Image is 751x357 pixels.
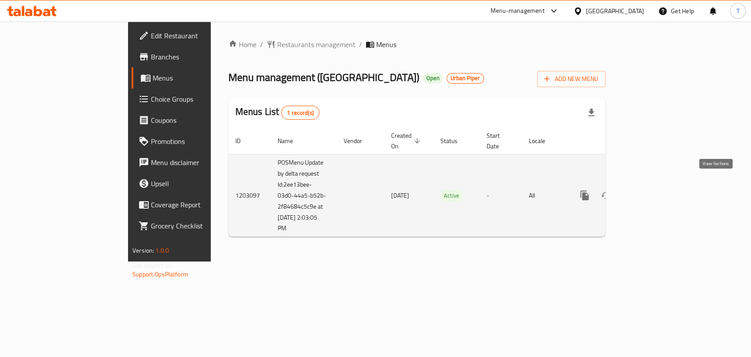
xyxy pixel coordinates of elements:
[132,131,253,152] a: Promotions
[391,130,423,151] span: Created On
[153,73,246,83] span: Menus
[132,260,173,271] span: Get support on:
[155,245,169,256] span: 1.0.0
[151,199,246,210] span: Coverage Report
[281,106,319,120] div: Total records count
[132,152,253,173] a: Menu disclaimer
[736,6,739,16] span: T
[132,269,188,280] a: Support.OpsPlatform
[151,221,246,231] span: Grocery Checklist
[132,46,253,67] a: Branches
[235,136,252,146] span: ID
[391,190,409,201] span: [DATE]
[228,128,666,237] table: enhanced table
[132,110,253,131] a: Coupons
[447,74,484,82] span: Urban Piper
[278,136,304,146] span: Name
[423,74,443,82] span: Open
[151,136,246,147] span: Promotions
[271,154,337,237] td: POSMenu Update by delta request Id:2ee13bee-03d0-44a5-b52b-2f84684c5c9e at [DATE] 2:03:05 PM
[132,25,253,46] a: Edit Restaurant
[480,154,522,237] td: -
[267,39,355,50] a: Restaurants management
[151,30,246,41] span: Edit Restaurant
[537,71,605,87] button: Add New Menu
[344,136,374,146] span: Vendor
[132,88,253,110] a: Choice Groups
[586,6,644,16] div: [GEOGRAPHIC_DATA]
[567,128,666,155] th: Actions
[151,178,246,189] span: Upsell
[151,52,246,62] span: Branches
[440,191,463,201] span: Active
[440,136,469,146] span: Status
[282,109,319,117] span: 1 record(s)
[423,73,443,84] div: Open
[581,102,602,123] div: Export file
[491,6,545,16] div: Menu-management
[132,215,253,236] a: Grocery Checklist
[260,39,263,50] li: /
[544,74,598,85] span: Add New Menu
[151,157,246,168] span: Menu disclaimer
[487,130,511,151] span: Start Date
[228,67,419,87] span: Menu management ( [GEOGRAPHIC_DATA] )
[228,39,605,50] nav: breadcrumb
[574,185,595,206] button: more
[151,115,246,125] span: Coupons
[595,185,616,206] button: Change Status
[522,154,567,237] td: All
[132,173,253,194] a: Upsell
[529,136,557,146] span: Locale
[277,39,355,50] span: Restaurants management
[235,105,319,120] h2: Menus List
[132,194,253,215] a: Coverage Report
[151,94,246,104] span: Choice Groups
[376,39,396,50] span: Menus
[132,245,154,256] span: Version:
[132,67,253,88] a: Menus
[359,39,362,50] li: /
